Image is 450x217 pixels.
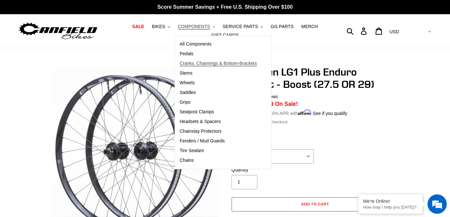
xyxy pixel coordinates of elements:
span: Stems [180,70,193,76]
span: Grips [180,99,190,105]
button: SERVICE PARTS [219,22,266,31]
a: Tire Sealant [175,146,262,156]
a: Pedals [175,49,262,59]
span: All Components [180,41,212,47]
a: Seatpost Clamps [175,107,262,117]
label: Size [232,141,314,148]
span: We're online! [37,67,89,132]
a: Saddles [175,88,262,98]
span: BIKES [152,24,165,29]
a: Chainstay Protectors [175,127,262,136]
span: GIFT CARDS [211,33,239,38]
label: Quantity [232,167,314,173]
a: Stems [175,68,262,78]
textarea: Type your message and hit 'Enter' [3,147,123,169]
a: SALE [129,22,147,31]
a: Chains [175,156,262,165]
span: Pedals [180,51,194,57]
span: Tire Sealant [180,148,204,153]
span: GG PARTS [271,24,293,29]
button: BIKES [149,22,173,31]
span: On Sale! [275,100,298,108]
div: Minimize live chat window [106,3,121,19]
p: How may I help you today? [363,205,418,210]
a: GG PARTS [267,22,297,31]
span: COMPONENTS [178,24,210,29]
span: Affirm [298,110,311,115]
button: COMPONENTS [175,22,218,31]
div: Navigation go back [7,36,17,45]
p: Starting at /mo or 0% APR with . [230,108,347,117]
a: Fenders / Mud Guards [175,136,262,146]
a: Headsets & Spacers [175,117,262,127]
img: Canfield Bikes [18,21,98,41]
img: d_696896380_company_1647369064580_696896380 [21,32,37,48]
a: See if you qualify - Learn more about Affirm Financing (opens in modal) [313,111,347,116]
button: Add to cart [232,197,399,212]
span: Seatpost Clamps [180,109,214,115]
span: Cranks, Chainrings & Bottom-Brackets [180,61,257,66]
span: SALE [132,24,144,29]
span: SERVICE PARTS [223,24,258,29]
span: Wheels [180,80,195,86]
span: Add to cart [301,201,329,206]
a: Grips [175,98,262,107]
span: Fenders / Mud Guards [180,138,225,144]
div: calculated at checkout. [230,119,401,125]
span: Chains [180,158,194,163]
a: Wheels [175,78,262,88]
span: Headsets & Spacers [180,119,221,124]
a: Cranks, Chainrings & Bottom-Brackets [175,59,262,68]
span: Chainstay Protectors [180,129,222,134]
h1: e*thirteen LG1 Plus Enduro Wheelset - Boost (27.5 OR 29) [230,66,401,91]
a: MERCH [298,22,321,31]
span: Saddles [180,90,196,95]
div: Chat with us now [43,36,118,45]
span: MERCH [301,24,318,29]
div: We're Online! [363,199,418,204]
a: GIFT CARDS [208,31,242,40]
a: All Components [175,39,262,49]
